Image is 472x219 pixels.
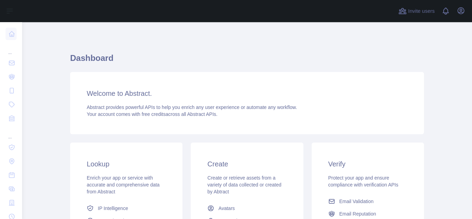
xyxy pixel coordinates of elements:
[87,159,166,169] h3: Lookup
[207,159,286,169] h3: Create
[70,53,424,69] h1: Dashboard
[98,205,128,212] span: IP Intelligence
[205,202,289,215] a: Avatars
[207,175,281,194] span: Create or retrieve assets from a variety of data collected or created by Abtract
[408,7,435,15] span: Invite users
[328,159,407,169] h3: Verify
[397,6,436,17] button: Invite users
[339,210,376,217] span: Email Reputation
[218,205,235,212] span: Avatars
[6,42,17,55] div: ...
[87,104,297,110] span: Abstract provides powerful APIs to help you enrich any user experience or automate any workflow.
[87,175,160,194] span: Enrich your app or service with accurate and comprehensive data from Abstract
[84,202,169,215] a: IP Intelligence
[328,175,398,188] span: Protect your app and ensure compliance with verification APIs
[142,111,166,117] span: free credits
[325,195,410,208] a: Email Validation
[339,198,374,205] span: Email Validation
[6,126,17,140] div: ...
[87,89,407,98] h3: Welcome to Abstract.
[87,111,217,117] span: Your account comes with across all Abstract APIs.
